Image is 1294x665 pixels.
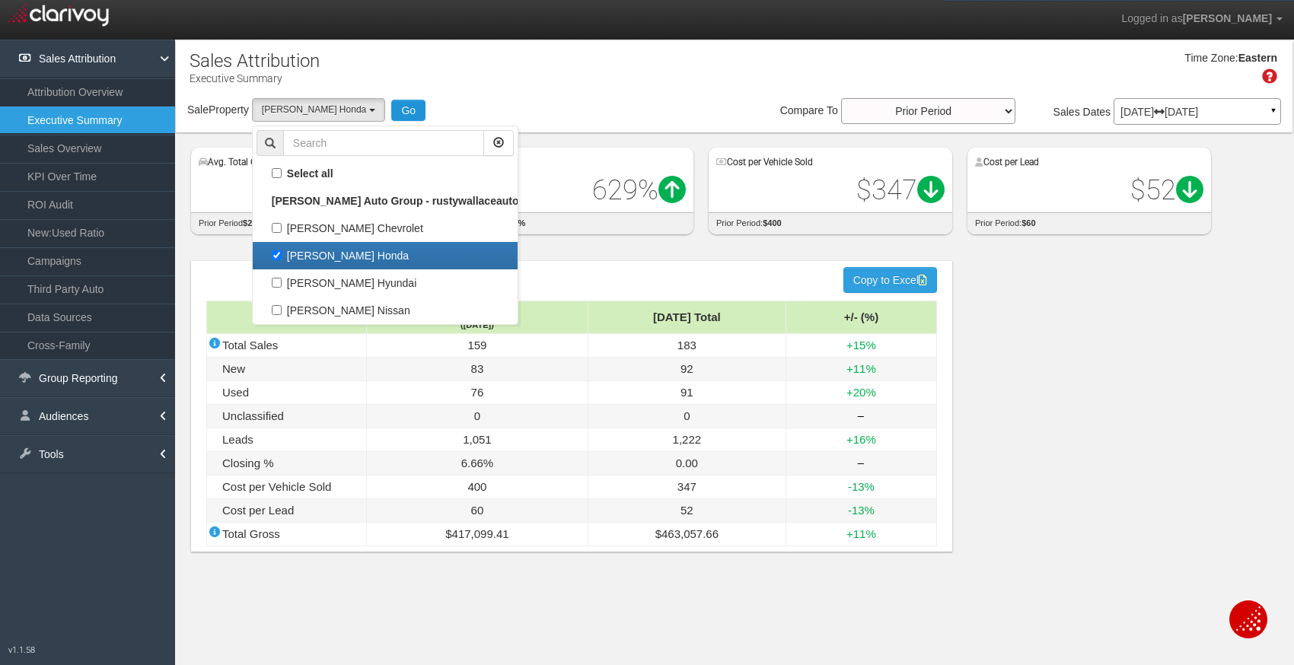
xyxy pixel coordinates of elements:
a: ▼ [1267,102,1280,126]
h5: Cost per Vehicle Sold [716,157,945,167]
h5: Cost per Lead [975,157,1203,167]
td: 0.00 [588,452,786,476]
h5: Avg. Total Gross per Vehicle [199,157,427,167]
span: Total Gross [222,527,280,540]
label: Select all [257,164,514,183]
td: 83 [367,358,588,381]
a: [PERSON_NAME] Hyundai [253,269,518,297]
span: Sale [187,103,209,116]
label: [PERSON_NAME] Hyundai [257,273,514,293]
span: [PERSON_NAME] Honda [262,104,366,115]
span: 629% [592,174,686,206]
div: prior period: [709,212,952,234]
strong: $400 [763,218,781,228]
td: New [207,358,367,381]
h5: ROI [457,157,686,167]
p: [DATE] [DATE] [1120,107,1274,117]
td: ‒ [786,405,936,428]
td: Closing % [207,452,367,476]
i: Difference: $-53.00 [917,176,945,203]
div: prior period: [967,212,1211,234]
td: 91 [588,381,786,405]
label: [PERSON_NAME] Nissan [257,301,514,320]
p: Executive Summary [190,66,320,86]
b: [PERSON_NAME] Auto Group - rustywallaceautogroup [272,195,549,207]
input: Search [283,130,484,156]
td: 1,051 [367,428,588,452]
div: prior period [191,212,435,234]
span: [PERSON_NAME] [1183,12,1272,24]
div: ([DATE]) [382,320,572,329]
i: Difference: $73.00 [658,176,686,203]
td: +15% [786,334,936,358]
strong: $60 [1021,218,1035,228]
td: Unclassified [207,405,367,428]
input: Select all [272,168,282,178]
td: -13% [786,499,936,523]
td: +11% [786,358,936,381]
td: +11% [786,523,936,546]
td: $463,057.66 [588,523,786,546]
td: +20% [786,381,936,405]
a: [PERSON_NAME] Chevrolet [253,215,518,242]
span: Sales [1053,106,1080,118]
td: 1,222 [588,428,786,452]
a: Logged in as[PERSON_NAME] [1110,1,1294,37]
td: 92 [588,358,786,381]
span: Total Sales [222,339,278,352]
td: 183 [588,334,786,358]
td: 0 [588,405,786,428]
td: Leads [207,428,367,452]
td: Cost per Vehicle Sold [207,476,367,499]
td: 347 [588,476,786,499]
span: $52 [1130,174,1203,206]
td: 60 [367,499,588,523]
button: Go [391,100,425,121]
td: 0 [367,405,588,428]
td: 400 [367,476,588,499]
i: Difference: $-8.00 [1176,176,1203,203]
td: 6.66% [367,452,588,476]
td: 159 [367,334,588,358]
span: $347 [856,174,945,206]
button: Copy to Excel [843,267,937,293]
h1: Sales Attribution [190,51,320,71]
td: -13% [786,476,936,499]
a: [PERSON_NAME] Honda [253,242,518,269]
td: Used [207,381,367,405]
div: prior period: [450,212,693,234]
td: ‒ [786,452,936,476]
span: Logged in as [1121,12,1182,24]
td: [DATE] Total [588,301,786,334]
span: Dates [1083,106,1111,118]
div: Time Zone: [1179,51,1238,66]
td: +16% [786,428,936,452]
strong: $2,623 [243,218,269,228]
td: Cost per Lead [207,499,367,523]
label: [PERSON_NAME] Chevrolet [257,218,514,238]
td: 52 [588,499,786,523]
td: 76 [367,381,588,405]
label: [PERSON_NAME] Honda [257,246,514,266]
td: +/- (%) [786,301,936,334]
td: $417,099.41 [367,523,588,546]
a: Select all [253,160,518,187]
a: [PERSON_NAME] Auto Group - rustywallaceautogroup [253,187,518,215]
div: Eastern [1238,51,1277,66]
button: [PERSON_NAME] Honda [252,98,385,122]
a: [PERSON_NAME] Nissan [253,297,518,324]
